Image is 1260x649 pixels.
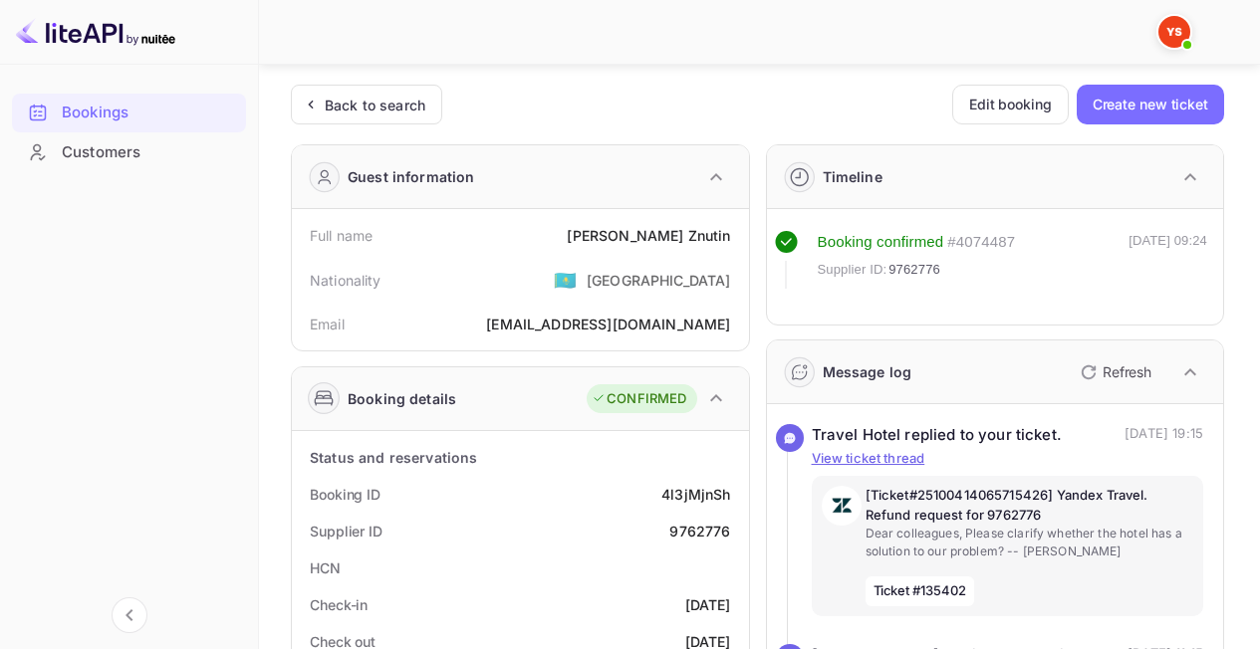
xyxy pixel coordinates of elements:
div: Status and reservations [310,447,477,468]
img: LiteAPI logo [16,16,175,48]
span: United States [554,262,577,298]
div: Customers [62,141,236,164]
div: CONFIRMED [592,389,686,409]
div: Booking ID [310,484,380,505]
p: View ticket thread [812,449,1204,469]
img: AwvSTEc2VUhQAAAAAElFTkSuQmCC [822,486,862,526]
div: Booking confirmed [818,231,944,254]
div: Message log [823,361,912,382]
button: Collapse navigation [112,597,147,633]
div: 4l3jMjnSh [661,484,730,505]
p: [DATE] 19:15 [1125,424,1203,447]
div: Nationality [310,270,381,291]
a: Bookings [12,94,246,130]
span: Supplier ID: [818,260,887,280]
div: [PERSON_NAME] Znutin [567,225,730,246]
div: Full name [310,225,373,246]
span: 9762776 [888,260,940,280]
div: [DATE] [685,594,731,615]
button: Edit booking [952,85,1069,124]
div: Travel Hotel replied to your ticket. [812,424,1062,447]
img: Yandex Support [1158,16,1190,48]
button: Create new ticket [1077,85,1224,124]
div: Supplier ID [310,521,382,541]
div: [GEOGRAPHIC_DATA] [587,270,731,291]
div: Bookings [62,102,236,124]
div: [DATE] 09:24 [1129,231,1207,289]
div: Back to search [325,95,425,115]
div: HCN [310,557,341,578]
div: Guest information [348,166,475,187]
p: [Ticket#25100414065715426] Yandex Travel. Refund request for 9762776 [866,486,1194,525]
div: Customers [12,133,246,172]
p: Refresh [1103,361,1151,382]
div: Booking details [348,388,456,409]
span: Ticket #135402 [866,576,975,606]
p: Dear colleagues, Please clarify whether the hotel has a solution to our problem? -- [PERSON_NAME] [866,525,1194,560]
button: Refresh [1069,356,1159,388]
div: Check-in [310,594,368,615]
div: Email [310,314,345,334]
div: [EMAIL_ADDRESS][DOMAIN_NAME] [486,314,730,334]
div: 9762776 [669,521,730,541]
div: # 4074487 [947,231,1015,254]
a: Customers [12,133,246,170]
div: Bookings [12,94,246,132]
div: Timeline [823,166,882,187]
